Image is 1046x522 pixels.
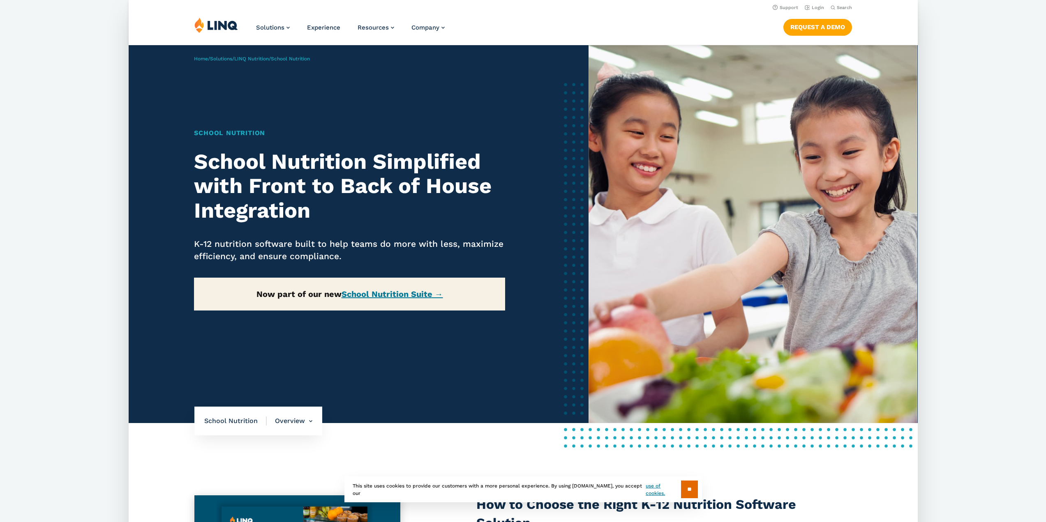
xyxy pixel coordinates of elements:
[783,19,852,35] a: Request a Demo
[234,56,269,62] a: LINQ Nutrition
[783,17,852,35] nav: Button Navigation
[646,482,681,497] a: use of cookies.
[256,24,284,31] span: Solutions
[256,24,290,31] a: Solutions
[194,17,238,33] img: LINQ | K‑12 Software
[836,5,852,10] span: Search
[194,238,505,262] p: K-12 nutrition software built to help teams do more with less, maximize efficiency, and ensure co...
[344,476,702,502] div: This site uses cookies to provide our customers with a more personal experience. By using [DOMAIN...
[307,24,340,31] a: Experience
[358,24,389,31] span: Resources
[204,416,267,425] span: School Nutrition
[256,17,445,44] nav: Primary Navigation
[129,2,918,11] nav: Utility Navigation
[589,45,917,423] img: School Nutrition Banner
[830,5,852,11] button: Open Search Bar
[194,56,310,62] span: / / /
[772,5,798,10] a: Support
[411,24,439,31] span: Company
[256,289,443,299] strong: Now part of our new
[342,289,443,299] a: School Nutrition Suite →
[194,128,505,138] h1: School Nutrition
[804,5,824,10] a: Login
[358,24,394,31] a: Resources
[271,56,310,62] span: School Nutrition
[411,24,445,31] a: Company
[194,56,208,62] a: Home
[194,149,505,223] h2: School Nutrition Simplified with Front to Back of House Integration
[210,56,232,62] a: Solutions
[267,407,312,435] li: Overview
